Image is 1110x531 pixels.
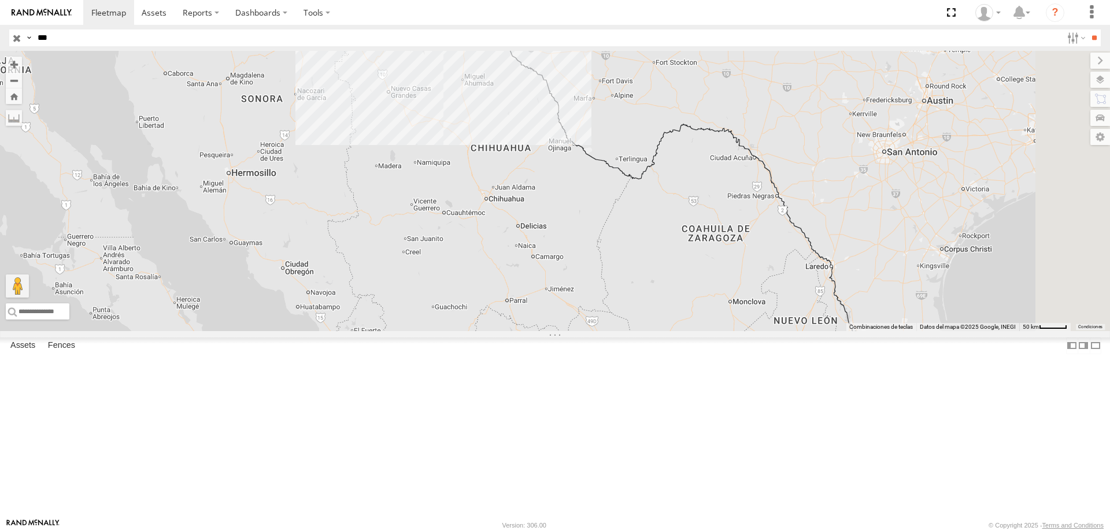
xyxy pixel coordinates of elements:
[5,337,41,354] label: Assets
[42,337,81,354] label: Fences
[1019,323,1071,331] button: Escala del mapa: 50 km por 45 píxeles
[1078,325,1102,329] a: Condiciones (se abre en una nueva pestaña)
[920,324,1016,330] span: Datos del mapa ©2025 Google, INEGI
[849,323,913,331] button: Combinaciones de teclas
[502,522,546,529] div: Version: 306.00
[1023,324,1039,330] span: 50 km
[1078,337,1089,354] label: Dock Summary Table to the Right
[1090,129,1110,145] label: Map Settings
[6,57,22,72] button: Zoom in
[1090,337,1101,354] label: Hide Summary Table
[1066,337,1078,354] label: Dock Summary Table to the Left
[1063,29,1087,46] label: Search Filter Options
[6,88,22,104] button: Zoom Home
[6,110,22,126] label: Measure
[6,274,29,298] button: Arrastra el hombrecito naranja al mapa para abrir Street View
[1042,522,1104,529] a: Terms and Conditions
[6,519,60,531] a: Visit our Website
[24,29,34,46] label: Search Query
[989,522,1104,529] div: © Copyright 2025 -
[12,9,72,17] img: rand-logo.svg
[1046,3,1064,22] i: ?
[6,72,22,88] button: Zoom out
[971,4,1005,21] div: MANUEL HERNANDEZ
